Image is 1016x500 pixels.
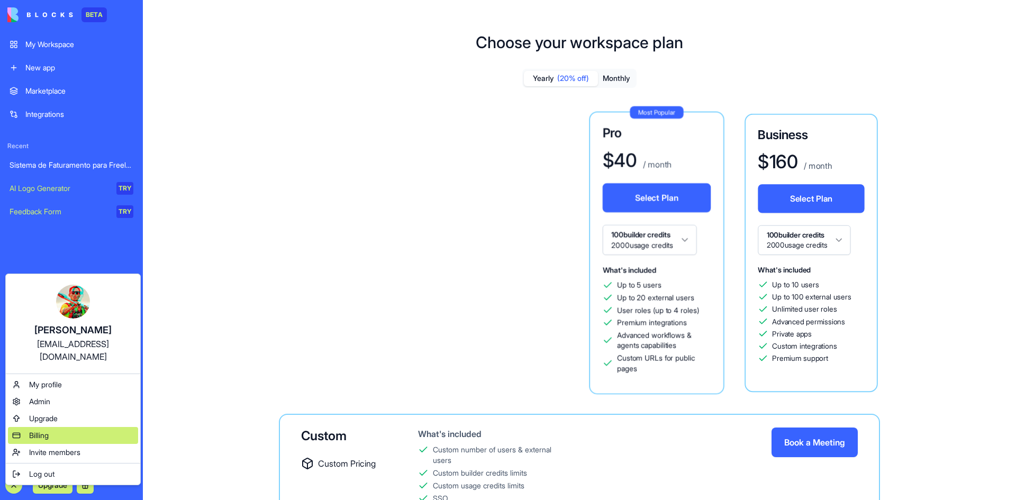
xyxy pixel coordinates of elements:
[8,427,138,444] a: Billing
[29,469,55,479] span: Log out
[10,160,133,170] div: Sistema de Faturamento para Freelancers
[10,183,109,194] div: AI Logo Generator
[116,182,133,195] div: TRY
[29,396,50,407] span: Admin
[10,206,109,217] div: Feedback Form
[29,430,49,441] span: Billing
[8,410,138,427] a: Upgrade
[16,338,130,363] div: [EMAIL_ADDRESS][DOMAIN_NAME]
[16,323,130,338] div: [PERSON_NAME]
[8,393,138,410] a: Admin
[8,444,138,461] a: Invite members
[8,376,138,393] a: My profile
[29,413,58,424] span: Upgrade
[116,205,133,218] div: TRY
[56,285,90,319] img: ACg8ocIb9EVBQQu06JlCgqTf6EgoUYj4ba_xHiRKThHdoj2dflUFBY4=s96-c
[29,379,62,390] span: My profile
[29,447,80,458] span: Invite members
[3,142,140,150] span: Recent
[8,276,138,371] a: [PERSON_NAME][EMAIL_ADDRESS][DOMAIN_NAME]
